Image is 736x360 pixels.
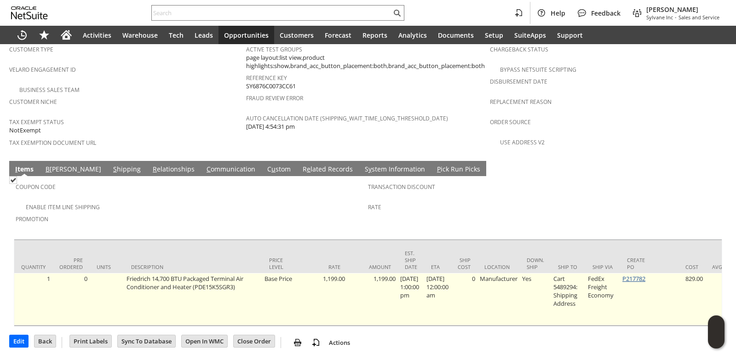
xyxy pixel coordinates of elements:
span: Warehouse [122,31,158,40]
span: P [437,165,441,173]
a: Coupon Code [16,183,56,191]
a: Bypass NetSuite Scripting [500,66,576,74]
input: Print Labels [70,335,111,347]
input: Close Order [234,335,275,347]
div: Ship To [558,263,579,270]
td: Friedrich 14,700 BTU Packaged Terminal Air Conditioner and Heater (PDE15K5SGR3) [124,273,262,326]
span: - [675,14,677,21]
span: Setup [485,31,503,40]
div: Price Level [269,257,290,270]
span: Sales and Service [678,14,719,21]
a: Support [552,26,588,44]
a: Active Test Groups [246,46,302,53]
a: Chargeback Status [490,46,548,53]
a: Activities [77,26,117,44]
span: C [207,165,211,173]
input: Search [152,7,391,18]
td: 829.00 [655,273,705,326]
span: B [46,165,50,173]
td: Yes [520,273,551,326]
span: Tech [169,31,184,40]
td: [DATE] 1:00:00 pm [398,273,424,326]
span: page layout:list view,product highlights:show,brand_acc_button_placement:both,brand_acc_button_pl... [246,53,485,70]
a: Communication [204,165,258,175]
a: Velaro Engagement ID [9,66,76,74]
span: y [368,165,372,173]
a: Warehouse [117,26,163,44]
td: 1,199.00 [347,273,398,326]
a: Documents [432,26,479,44]
a: Shipping [111,165,143,175]
a: Customer Type [9,46,53,53]
td: 0 [451,273,477,326]
input: Sync To Database [118,335,175,347]
div: Shortcuts [33,26,55,44]
a: Order Source [490,118,531,126]
a: Home [55,26,77,44]
a: Analytics [393,26,432,44]
span: Reports [362,31,387,40]
a: Custom [265,165,293,175]
div: ETA [431,263,444,270]
span: Help [551,9,565,17]
a: Tax Exemption Document URL [9,139,96,147]
span: S [113,165,117,173]
a: Enable Item Line Shipping [26,203,100,211]
svg: logo [11,6,48,19]
a: Items [13,165,36,175]
span: Opportunities [224,31,269,40]
span: R [153,165,157,173]
a: Tax Exempt Status [9,118,64,126]
input: Back [34,335,56,347]
a: Actions [325,338,354,347]
div: Location [484,263,513,270]
a: Replacement reason [490,98,552,106]
span: I [15,165,17,173]
a: Business Sales Team [19,86,80,94]
span: [DATE] 4:54:31 pm [246,122,295,131]
span: u [271,165,276,173]
td: [DATE] 12:00:00 am [424,273,451,326]
span: Support [557,31,583,40]
a: Unrolled view on [710,163,721,174]
svg: Search [391,7,402,18]
div: Ship Cost [458,257,471,270]
div: Cost [661,263,698,270]
a: Relationships [150,165,197,175]
span: e [307,165,310,173]
a: Reference Key [246,74,287,82]
td: FedEx Freight Economy [586,273,620,326]
img: Checked [9,176,17,184]
a: B[PERSON_NAME] [43,165,103,175]
span: Leads [195,31,213,40]
a: Fraud Review Error [246,94,303,102]
a: Customer Niche [9,98,57,106]
a: Transaction Discount [368,183,435,191]
span: Activities [83,31,111,40]
td: 0 [52,273,90,326]
td: Base Price [262,273,297,326]
span: NotExempt [9,126,41,135]
div: Ship Via [592,263,613,270]
a: Recent Records [11,26,33,44]
input: Open In WMC [182,335,227,347]
span: Oracle Guided Learning Widget. To move around, please hold and drag [708,332,724,349]
td: Manufacturer [477,273,520,326]
a: Auto Cancellation Date (shipping_wait_time_long_threshold_date) [246,114,448,122]
span: Sylvane Inc [646,14,673,21]
img: print.svg [292,337,303,348]
a: Rate [368,203,381,211]
td: 1 [14,273,52,326]
a: Use Address V2 [500,138,545,146]
a: SuiteApps [509,26,552,44]
iframe: Click here to launch Oracle Guided Learning Help Panel [708,315,724,349]
a: Promotion [16,215,48,223]
span: Documents [438,31,474,40]
span: Feedback [591,9,621,17]
div: Down. Ship [527,257,544,270]
a: Forecast [319,26,357,44]
div: Units [97,263,117,270]
a: Customers [274,26,319,44]
a: Tech [163,26,189,44]
a: Opportunities [218,26,274,44]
